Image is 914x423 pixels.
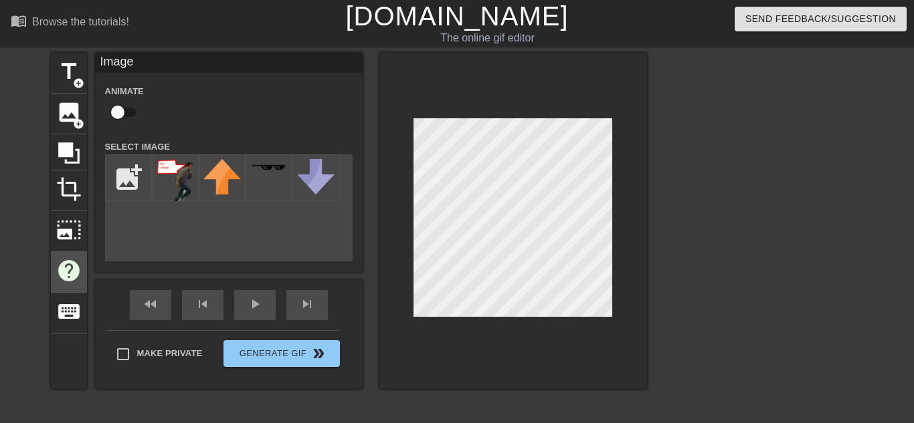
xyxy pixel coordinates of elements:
[247,296,263,312] span: play_arrow
[11,13,27,29] span: menu_book
[203,159,241,194] img: upvote.png
[250,164,288,171] img: deal-with-it.png
[297,159,335,194] img: downvote.png
[195,296,211,312] span: skip_previous
[137,347,203,360] span: Make Private
[73,118,84,130] span: add_circle
[56,100,82,125] span: image
[157,159,194,201] img: UQJTz-Screenshot_2025-10-12_10.png
[310,345,327,362] span: double_arrow
[223,340,339,367] button: Generate Gif
[56,176,82,202] span: crop
[11,13,129,33] a: Browse the tutorials!
[73,78,84,89] span: add_circle
[56,59,82,84] span: title
[299,296,315,312] span: skip_next
[229,345,334,362] span: Generate Gif
[105,85,144,98] label: Animate
[345,1,568,31] a: [DOMAIN_NAME]
[745,11,896,27] span: Send Feedback/Suggestion
[32,16,129,27] div: Browse the tutorials!
[143,296,159,312] span: fast_rewind
[56,217,82,243] span: photo_size_select_large
[735,7,907,31] button: Send Feedback/Suggestion
[95,53,363,73] div: Image
[105,140,171,154] label: Select Image
[311,30,663,46] div: The online gif editor
[56,258,82,283] span: help
[56,299,82,324] span: keyboard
